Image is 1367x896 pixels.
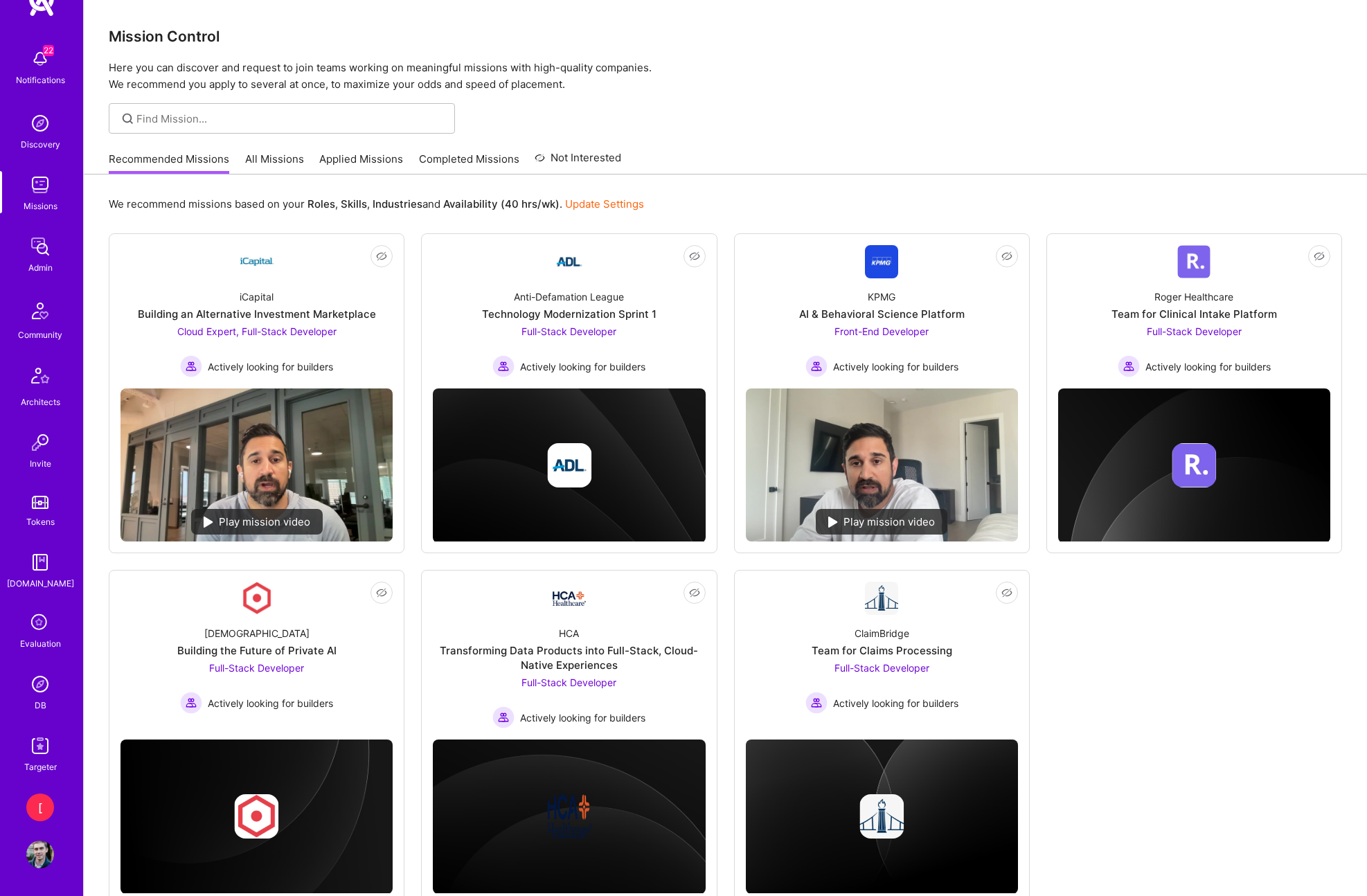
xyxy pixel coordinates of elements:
p: We recommend missions based on your , , and . [109,197,644,211]
img: Company logo [547,443,591,487]
a: User Avatar [23,841,57,868]
span: Actively looking for builders [208,359,333,374]
div: ClaimBridge [855,626,909,640]
a: All Missions [245,152,304,174]
a: Update Settings [565,197,644,210]
div: Invite [30,456,51,471]
img: No Mission [746,388,1018,541]
div: DB [35,698,46,713]
img: Community [24,294,57,328]
span: Cloud Expert, Full-Stack Developer [177,325,337,337]
div: Evaluation [20,636,61,651]
img: tokens [32,496,48,509]
i: icon EyeClosed [689,251,700,262]
img: admin teamwork [26,233,54,260]
img: play [828,517,838,528]
i: icon SearchGrey [120,111,136,127]
div: [DOMAIN_NAME] [7,576,74,591]
img: Company Logo [240,582,274,615]
img: Company Logo [865,245,898,278]
i: icon SelectionTeam [27,610,53,636]
span: Actively looking for builders [520,359,645,374]
div: iCapital [240,289,274,304]
div: Transforming Data Products into Full-Stack, Cloud-Native Experiences [433,643,705,672]
img: Actively looking for builders [805,355,828,377]
img: cover [433,388,705,542]
a: Not Interested [535,150,621,174]
div: Notifications [16,73,65,87]
i: icon EyeClosed [1001,251,1012,262]
img: Company Logo [240,245,274,278]
img: Company Logo [553,245,586,278]
div: [DEMOGRAPHIC_DATA] [204,626,310,640]
img: Company logo [235,794,279,839]
img: Skill Targeter [26,732,54,760]
img: Actively looking for builders [492,355,515,377]
img: teamwork [26,171,54,199]
div: Play mission video [191,509,323,535]
a: Recommended Missions [109,152,229,174]
img: Company logo [859,794,904,839]
a: [ [23,794,57,821]
div: Architects [21,395,60,409]
img: cover [1058,388,1330,543]
img: No Mission [120,388,393,541]
a: Company LogoClaimBridgeTeam for Claims ProcessingFull-Stack Developer Actively looking for builde... [746,582,1018,728]
input: Find Mission... [136,111,445,126]
a: Company LogoKPMGAI & Behavioral Science PlatformFront-End Developer Actively looking for builders... [746,245,1018,377]
img: Company Logo [553,591,586,605]
span: Full-Stack Developer [1147,325,1242,337]
img: Company Logo [1177,245,1210,278]
img: Actively looking for builders [1118,355,1140,377]
img: Company logo [547,794,591,839]
div: Community [18,328,62,342]
div: Team for Clinical Intake Platform [1111,307,1277,321]
i: icon EyeClosed [376,251,387,262]
div: Technology Modernization Sprint 1 [482,307,656,321]
img: Actively looking for builders [180,692,202,714]
h3: Mission Control [109,28,1342,45]
img: Admin Search [26,670,54,698]
img: Actively looking for builders [180,355,202,377]
p: Here you can discover and request to join teams working on meaningful missions with high-quality ... [109,60,1342,93]
img: Actively looking for builders [805,692,828,714]
a: Applied Missions [319,152,403,174]
img: User Avatar [26,841,54,868]
b: Roles [307,197,335,210]
a: Company LogoHCATransforming Data Products into Full-Stack, Cloud-Native ExperiencesFull-Stack Dev... [433,582,705,728]
b: Industries [373,197,422,210]
span: Actively looking for builders [833,696,958,710]
span: Front-End Developer [834,325,929,337]
img: cover [746,740,1018,894]
div: Play mission video [816,509,947,535]
a: Completed Missions [419,152,519,174]
b: Skills [341,197,367,210]
div: Roger Healthcare [1154,289,1233,304]
a: Company Logo[DEMOGRAPHIC_DATA]Building the Future of Private AIFull-Stack Developer Actively look... [120,582,393,728]
i: icon EyeClosed [376,587,387,598]
div: Targeter [24,760,57,774]
i: icon EyeClosed [1314,251,1325,262]
img: cover [433,740,705,894]
span: Full-Stack Developer [209,662,304,674]
div: Missions [24,199,57,213]
img: Company Logo [865,582,898,615]
span: Actively looking for builders [833,359,958,374]
img: bell [26,45,54,73]
div: Admin [28,260,53,275]
span: Actively looking for builders [520,710,645,725]
span: 22 [43,45,54,56]
div: Building the Future of Private AI [177,643,337,658]
div: Discovery [21,137,60,152]
a: Company LogoRoger HealthcareTeam for Clinical Intake PlatformFull-Stack Developer Actively lookin... [1058,245,1330,377]
div: Tokens [26,514,55,529]
a: Company LogoiCapitalBuilding an Alternative Investment MarketplaceCloud Expert, Full-Stack Develo... [120,245,393,377]
i: icon EyeClosed [1001,587,1012,598]
span: Full-Stack Developer [834,662,929,674]
div: Team for Claims Processing [812,643,952,658]
img: play [204,517,213,528]
span: Actively looking for builders [208,696,333,710]
span: Full-Stack Developer [521,325,616,337]
div: HCA [559,626,579,640]
a: Company LogoAnti-Defamation LeagueTechnology Modernization Sprint 1Full-Stack Developer Actively ... [433,245,705,377]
